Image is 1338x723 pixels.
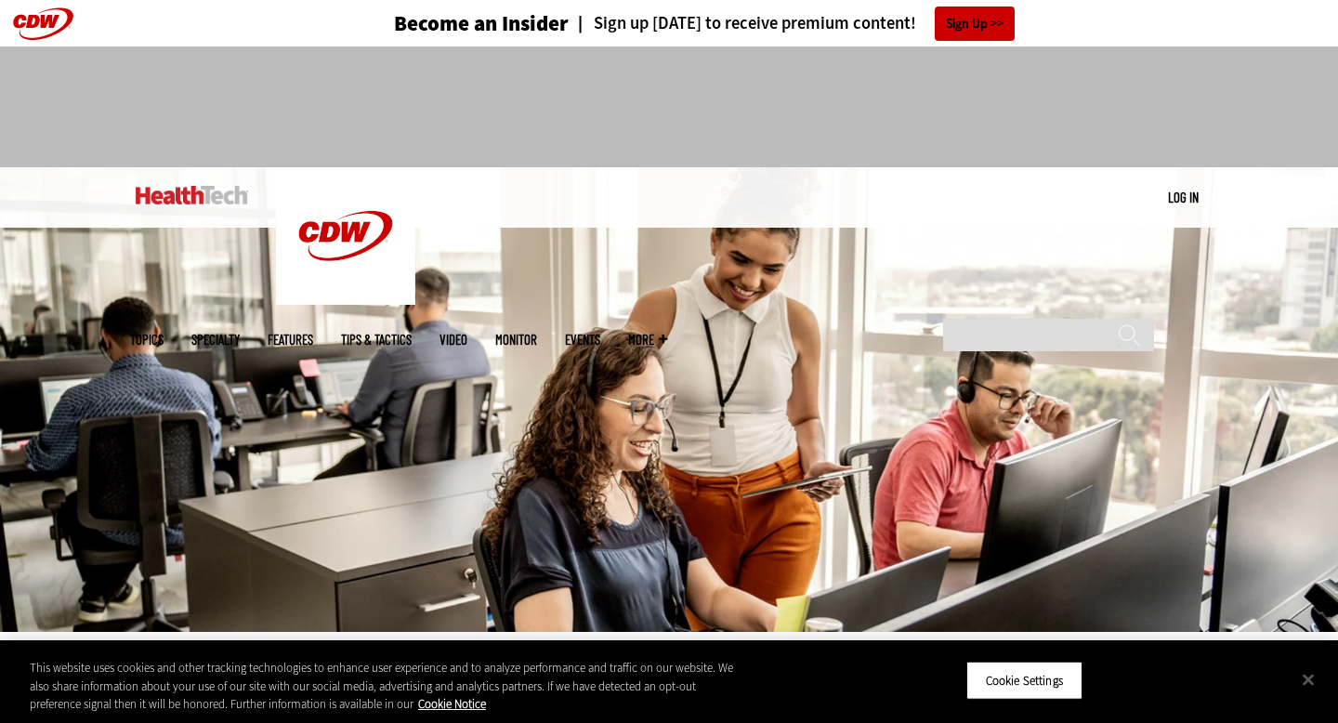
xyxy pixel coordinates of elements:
span: Topics [130,333,164,347]
span: More [628,333,667,347]
a: Sign up [DATE] to receive premium content! [569,15,916,33]
h3: Become an Insider [394,13,569,34]
a: Features [268,333,313,347]
a: Log in [1168,189,1199,205]
button: Cookie Settings [966,661,1082,700]
span: Specialty [191,333,240,347]
div: This website uses cookies and other tracking technologies to enhance user experience and to analy... [30,659,736,714]
a: CDW [276,290,415,309]
button: Close [1288,659,1329,700]
a: More information about your privacy [418,696,486,712]
a: Events [565,333,600,347]
a: MonITor [495,333,537,347]
div: User menu [1168,188,1199,207]
iframe: advertisement [331,65,1007,149]
img: Home [136,186,248,204]
a: Sign Up [935,7,1015,41]
a: Tips & Tactics [341,333,412,347]
a: Become an Insider [324,13,569,34]
a: Video [439,333,467,347]
img: Home [276,167,415,305]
